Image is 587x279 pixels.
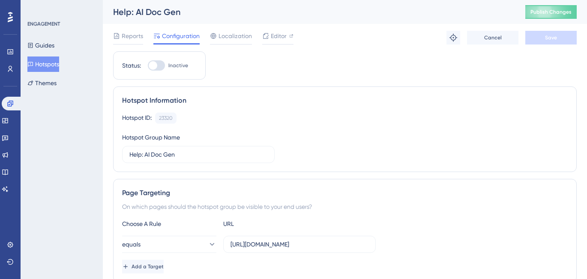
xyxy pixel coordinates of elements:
[122,113,152,124] div: Hotspot ID:
[484,34,502,41] span: Cancel
[113,6,504,18] div: Help: AI Doc Gen
[27,21,60,27] div: ENGAGEMENT
[159,115,173,122] div: 23320
[530,9,572,15] span: Publish Changes
[122,95,568,106] div: Hotspot Information
[122,31,143,41] span: Reports
[219,31,252,41] span: Localization
[122,202,568,212] div: On which pages should the hotspot group be visible to your end users?
[162,31,200,41] span: Configuration
[467,31,518,45] button: Cancel
[271,31,287,41] span: Editor
[122,188,568,198] div: Page Targeting
[122,219,216,229] div: Choose A Rule
[122,60,141,71] div: Status:
[525,31,577,45] button: Save
[168,62,188,69] span: Inactive
[223,219,317,229] div: URL
[129,150,267,159] input: Type your Hotspot Group Name here
[132,263,164,270] span: Add a Target
[122,132,180,142] div: Hotspot Group Name
[525,5,577,19] button: Publish Changes
[122,236,216,253] button: equals
[122,239,141,249] span: equals
[27,38,54,53] button: Guides
[122,260,164,273] button: Add a Target
[27,56,59,72] button: Hotspots
[231,240,368,249] input: yourwebsite.com/path
[27,75,57,91] button: Themes
[545,34,557,41] span: Save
